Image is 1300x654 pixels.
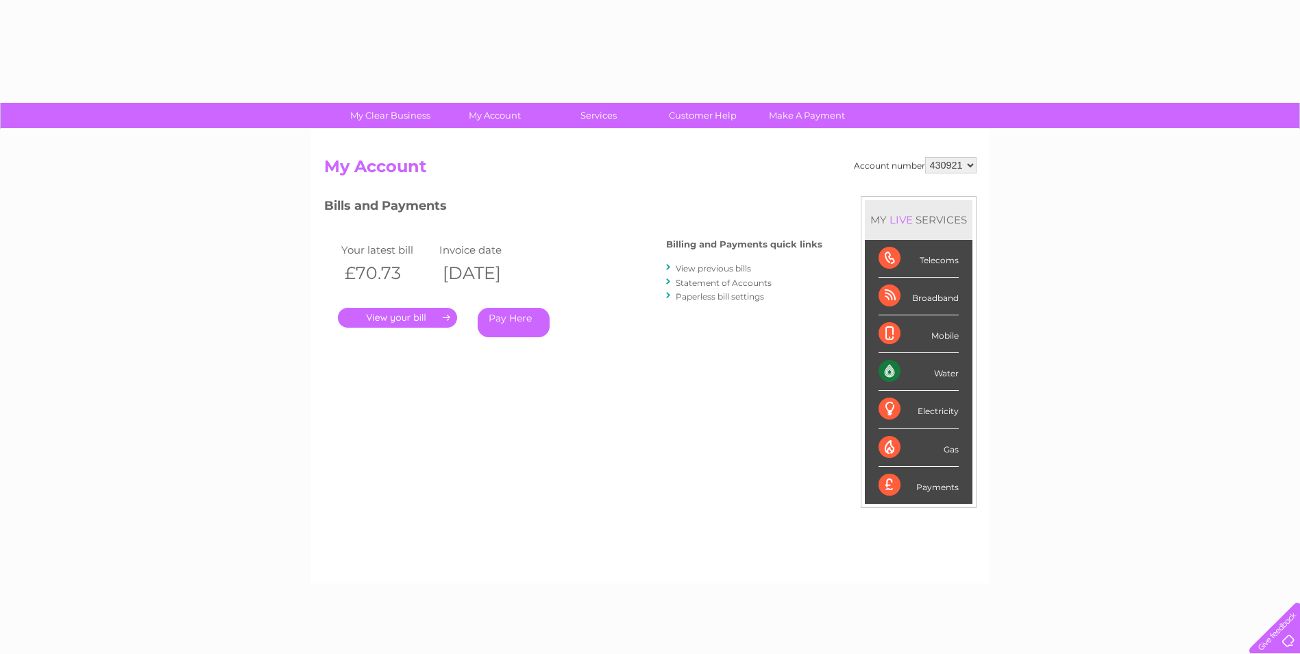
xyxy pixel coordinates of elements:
[666,239,822,250] h4: Billing and Payments quick links
[338,241,437,259] td: Your latest bill
[887,213,916,226] div: LIVE
[436,241,535,259] td: Invoice date
[436,259,535,287] th: [DATE]
[879,240,959,278] div: Telecoms
[854,157,977,173] div: Account number
[324,157,977,183] h2: My Account
[338,259,437,287] th: £70.73
[750,103,863,128] a: Make A Payment
[879,429,959,467] div: Gas
[438,103,551,128] a: My Account
[676,278,772,288] a: Statement of Accounts
[879,278,959,315] div: Broadband
[478,308,550,337] a: Pay Here
[879,467,959,504] div: Payments
[324,196,822,220] h3: Bills and Payments
[338,308,457,328] a: .
[879,315,959,353] div: Mobile
[879,391,959,428] div: Electricity
[542,103,655,128] a: Services
[676,291,764,302] a: Paperless bill settings
[646,103,759,128] a: Customer Help
[879,353,959,391] div: Water
[865,200,972,239] div: MY SERVICES
[676,263,751,274] a: View previous bills
[334,103,447,128] a: My Clear Business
